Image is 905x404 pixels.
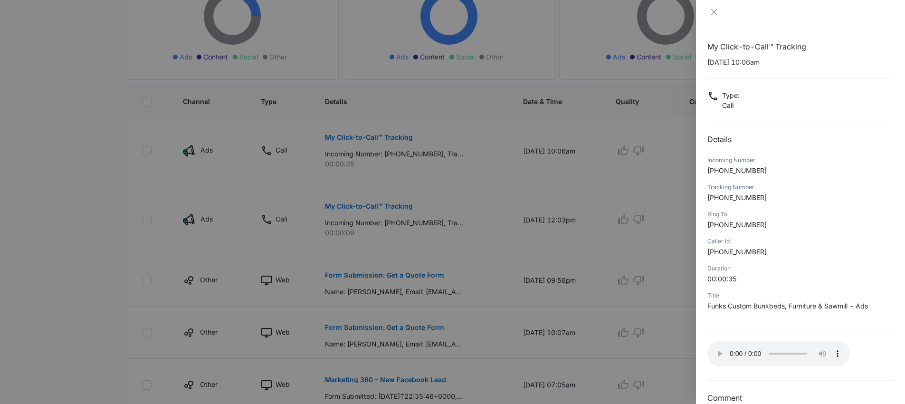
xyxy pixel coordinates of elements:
[710,8,718,16] span: close
[15,25,23,32] img: website_grey.svg
[707,41,894,52] h1: My Click-to-Call™ Tracking
[707,264,894,273] div: Duration
[722,90,740,100] p: Type :
[25,25,105,32] div: Domain: [DOMAIN_NAME]
[36,56,85,62] div: Domain Overview
[95,55,102,63] img: tab_keywords_by_traffic_grey.svg
[707,221,767,229] span: [PHONE_NUMBER]
[707,237,894,246] div: Caller Id
[707,392,894,404] h3: Comment
[707,57,894,67] p: [DATE] 10:06am
[707,193,767,202] span: [PHONE_NUMBER]
[707,166,767,174] span: [PHONE_NUMBER]
[722,100,740,110] p: Call
[15,15,23,23] img: logo_orange.svg
[707,210,894,219] div: Ring To
[707,8,721,16] button: Close
[707,248,767,256] span: [PHONE_NUMBER]
[707,302,868,310] span: Funks Custom Bunkbeds, Furniture & Sawmill - Ads
[707,134,894,145] h2: Details
[707,275,737,283] span: 00:00:35
[105,56,160,62] div: Keywords by Traffic
[707,183,894,192] div: Tracking Number
[27,15,47,23] div: v 4.0.25
[707,156,894,164] div: Incoming Number
[707,291,894,300] div: Title
[707,341,850,366] audio: Your browser does not support the audio tag.
[26,55,33,63] img: tab_domain_overview_orange.svg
